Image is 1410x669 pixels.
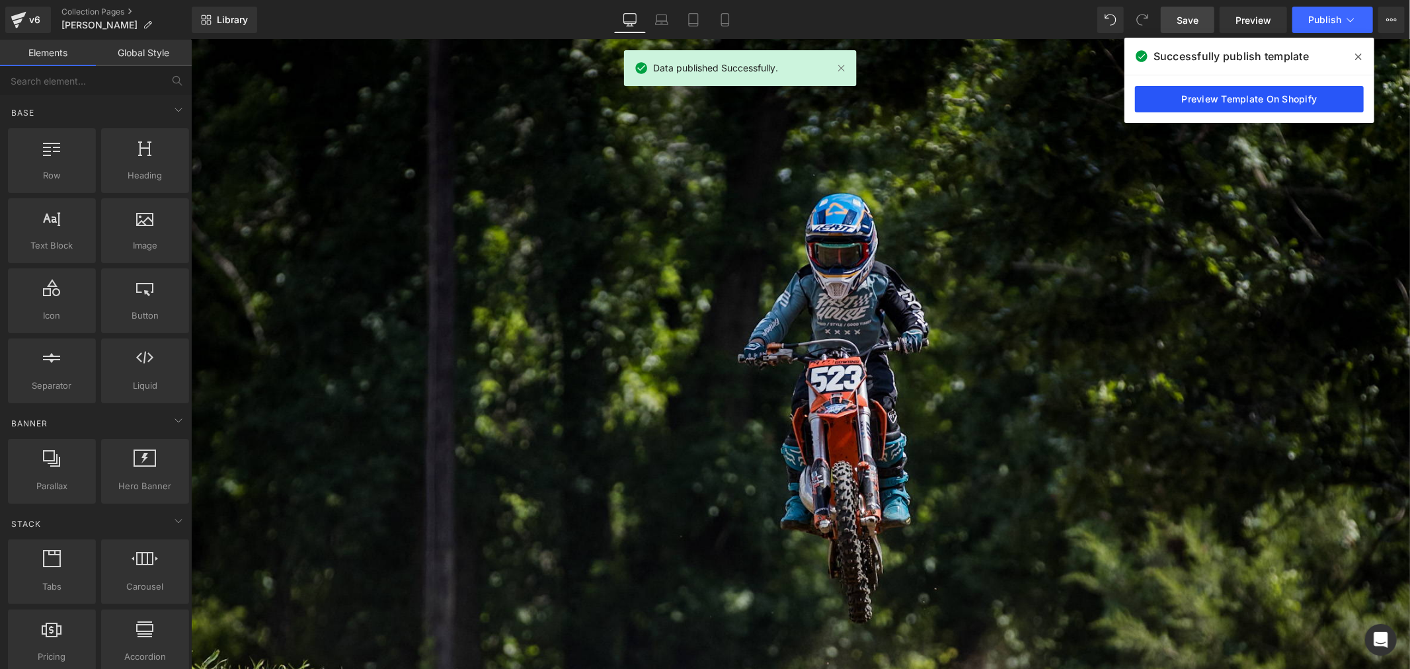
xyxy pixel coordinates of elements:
a: Laptop [646,7,678,33]
a: New Library [192,7,257,33]
span: Stack [10,518,42,530]
button: Redo [1129,7,1155,33]
span: Save [1177,13,1198,27]
button: Publish [1292,7,1373,33]
a: Mobile [709,7,741,33]
span: Carousel [105,580,185,594]
span: Liquid [105,379,185,393]
div: v6 [26,11,43,28]
span: Hero Banner [105,479,185,493]
span: Button [105,309,185,323]
span: Row [12,169,92,182]
span: Tabs [12,580,92,594]
span: Preview [1235,13,1271,27]
div: Open Intercom Messenger [1365,624,1397,656]
span: Banner [10,417,49,430]
a: Collection Pages [61,7,192,17]
a: Tablet [678,7,709,33]
button: More [1378,7,1405,33]
span: Accordion [105,650,185,664]
span: Data published Successfully. [653,61,778,75]
span: Text Block [12,239,92,253]
span: Pricing [12,650,92,664]
button: Undo [1097,7,1124,33]
span: [PERSON_NAME] [61,20,137,30]
span: Heading [105,169,185,182]
a: Preview Template On Shopify [1135,86,1364,112]
span: Successfully publish template [1154,48,1309,64]
span: Library [217,14,248,26]
span: Publish [1308,15,1341,25]
a: Desktop [614,7,646,33]
a: Global Style [96,40,192,66]
span: Separator [12,379,92,393]
span: Icon [12,309,92,323]
span: Parallax [12,479,92,493]
span: Base [10,106,36,119]
a: v6 [5,7,51,33]
span: Image [105,239,185,253]
a: Preview [1220,7,1287,33]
